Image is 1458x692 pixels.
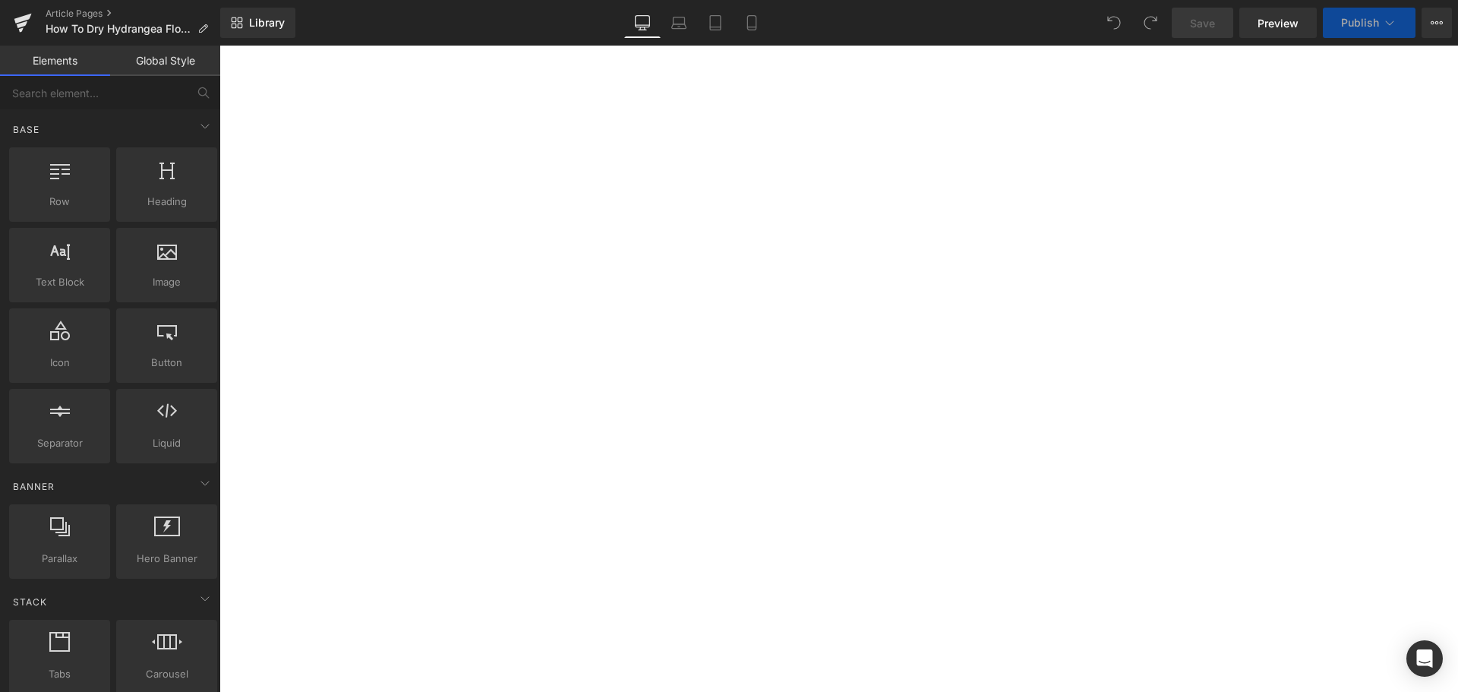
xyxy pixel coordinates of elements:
span: Banner [11,479,56,494]
span: Tabs [14,666,106,682]
span: How To Dry Hydrangea Flowers In 3 Easy Steps [46,23,191,35]
a: New Library [220,8,295,38]
a: Desktop [624,8,661,38]
a: Article Pages [46,8,220,20]
span: Image [121,274,213,290]
a: Laptop [661,8,697,38]
button: Publish [1323,8,1415,38]
span: Hero Banner [121,551,213,567]
a: Global Style [110,46,220,76]
span: Preview [1258,15,1299,31]
a: Mobile [734,8,770,38]
span: Row [14,194,106,210]
a: Tablet [697,8,734,38]
span: Publish [1341,17,1379,29]
span: Icon [14,355,106,371]
span: Carousel [121,666,213,682]
span: Separator [14,435,106,451]
span: Save [1190,15,1215,31]
span: Stack [11,595,49,609]
span: Parallax [14,551,106,567]
button: More [1422,8,1452,38]
a: Preview [1239,8,1317,38]
span: Base [11,122,41,137]
button: Redo [1135,8,1166,38]
div: Open Intercom Messenger [1406,640,1443,677]
button: Undo [1099,8,1129,38]
span: Heading [121,194,213,210]
span: Liquid [121,435,213,451]
span: Button [121,355,213,371]
span: Library [249,16,285,30]
span: Text Block [14,274,106,290]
